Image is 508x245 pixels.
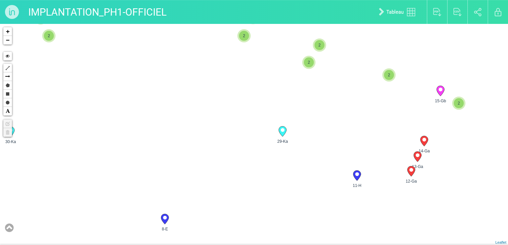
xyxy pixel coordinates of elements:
[2,139,19,145] span: 30-Ka
[3,98,12,107] a: Circle
[407,8,415,16] img: tableau.svg
[44,31,54,41] span: 2
[374,1,424,23] a: Tableau
[495,8,501,16] img: locked.svg
[156,226,174,232] span: 8-E
[454,98,464,108] span: 2
[409,164,426,170] span: 13-Ga
[3,120,12,128] a: No layers to edit
[416,148,433,154] span: 14-Ga
[403,178,420,184] span: 12-Ga
[495,240,506,244] a: Leaflet
[432,98,449,104] span: 15-Gb
[304,57,314,67] span: 2
[28,3,167,21] p: IMPLANTATION_PH1-OFFICIEL
[3,107,12,116] a: Text
[274,138,291,144] span: 29-Ka
[315,40,324,50] span: 2
[3,81,12,90] a: Polygon
[433,8,442,16] img: export_pdf.svg
[348,183,366,189] span: 11-H
[3,27,12,36] a: Zoom in
[3,64,12,72] a: Polyline
[3,90,12,98] a: Rectangle
[384,70,394,80] span: 2
[3,72,12,81] a: Arrow
[3,128,12,137] a: No layers to delete
[239,31,249,41] span: 2
[3,36,12,44] a: Zoom out
[453,8,462,16] img: export_csv.svg
[474,8,482,16] img: share.svg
